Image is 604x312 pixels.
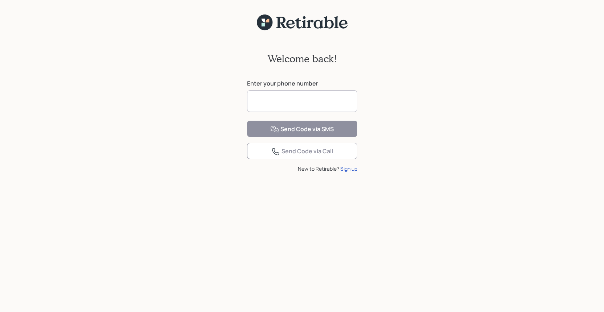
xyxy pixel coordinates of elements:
div: New to Retirable? [247,165,357,172]
button: Send Code via Call [247,143,357,159]
div: Send Code via Call [271,147,333,156]
h2: Welcome back! [267,53,337,65]
label: Enter your phone number [247,79,357,87]
div: Send Code via SMS [270,125,334,134]
button: Send Code via SMS [247,121,357,137]
div: Sign up [340,165,357,172]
